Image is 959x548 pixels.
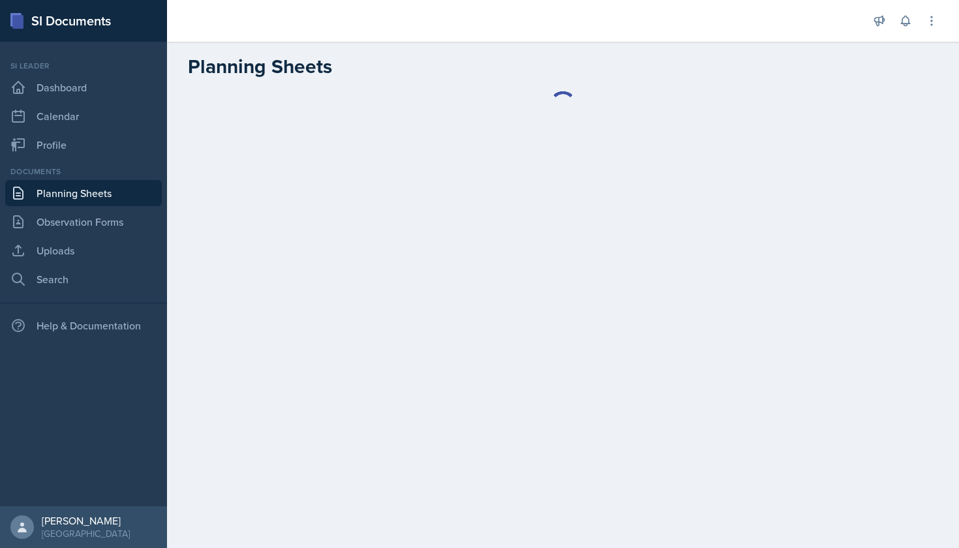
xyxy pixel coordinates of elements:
[5,166,162,177] div: Documents
[42,514,130,527] div: [PERSON_NAME]
[5,103,162,129] a: Calendar
[5,237,162,264] a: Uploads
[5,60,162,72] div: Si leader
[5,209,162,235] a: Observation Forms
[5,74,162,100] a: Dashboard
[5,266,162,292] a: Search
[42,527,130,540] div: [GEOGRAPHIC_DATA]
[5,132,162,158] a: Profile
[5,180,162,206] a: Planning Sheets
[5,312,162,339] div: Help & Documentation
[188,55,332,78] h2: Planning Sheets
